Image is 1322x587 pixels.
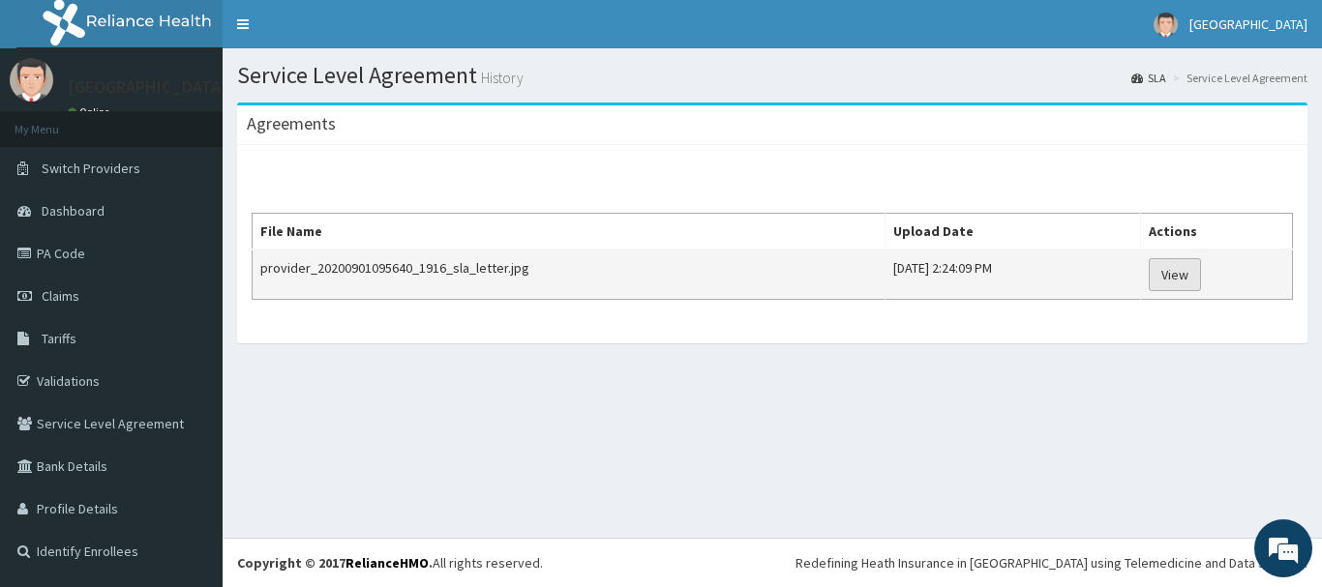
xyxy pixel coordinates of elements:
img: d_794563401_company_1708531726252_794563401 [36,97,78,145]
span: [GEOGRAPHIC_DATA] [1189,15,1307,33]
div: Minimize live chat window [317,10,364,56]
span: We're online! [112,172,267,367]
td: provider_20200901095640_1916_sla_letter.jpg [253,249,886,300]
h1: Service Level Agreement [237,63,1307,88]
td: [DATE] 2:24:09 PM [885,249,1140,300]
a: SLA [1131,70,1166,86]
span: Claims [42,287,79,305]
div: Redefining Heath Insurance in [GEOGRAPHIC_DATA] using Telemedicine and Data Science! [796,553,1307,572]
th: Actions [1140,214,1292,250]
footer: All rights reserved. [223,538,1322,587]
span: Switch Providers [42,160,140,177]
span: Tariffs [42,330,76,347]
strong: Copyright © 2017 . [237,554,433,572]
h3: Agreements [247,115,336,132]
textarea: Type your message and hit 'Enter' [10,386,369,454]
a: View [1149,258,1201,291]
p: [GEOGRAPHIC_DATA] [68,78,227,96]
th: File Name [253,214,886,250]
a: RelianceHMO [346,554,429,572]
th: Upload Date [885,214,1140,250]
img: User Image [10,58,53,102]
small: History [477,71,524,85]
img: User Image [1154,13,1178,37]
li: Service Level Agreement [1168,70,1307,86]
a: Online [68,105,114,119]
div: Chat with us now [101,108,325,133]
span: Dashboard [42,202,105,220]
